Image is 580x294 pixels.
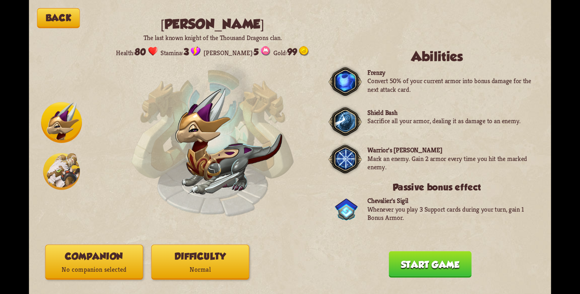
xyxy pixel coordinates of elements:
[335,49,539,64] h2: Abilities
[335,198,358,220] img: ChevalierSigil.png
[131,57,294,220] img: Enchantment_Altar.png
[37,8,80,28] button: Back
[367,205,539,222] p: Whenever you play 3 Support cards during your turn, gain 1 Bonus Armor.
[329,105,362,139] img: Dark_Frame.png
[45,244,143,280] button: CompanionNo companion selected
[41,102,82,143] img: Chevalier_Dragon_Icon.png
[116,46,157,57] div: Health:
[204,46,270,57] div: [PERSON_NAME]:
[273,46,309,57] div: Gold:
[135,46,146,57] span: 80
[114,34,310,42] p: The last known knight of the Thousand Dragons clan.
[335,182,539,192] h3: Passive bonus effect
[184,46,189,57] span: 3
[261,46,271,56] img: Mana_Points.png
[389,251,471,278] button: Start game
[367,68,539,77] p: Frenzy
[152,263,249,276] p: Normal
[176,89,282,196] img: Chevalier_Dragon.png
[367,117,520,125] p: Sacrifice all your armor, dealing it as damage to an enemy.
[191,46,201,56] img: Stamina_Icon.png
[254,46,259,57] span: 5
[367,146,539,155] p: Warrior's [PERSON_NAME]
[367,197,539,205] p: Chevalier's Sigil
[175,88,282,197] img: Chevalier_Dragon.png
[160,46,201,57] div: Stamina:
[114,16,310,31] h2: [PERSON_NAME]
[43,153,80,190] img: Barbarian_Dragon_Icon.png
[329,65,362,99] img: Dark_Frame.png
[151,244,249,280] button: DifficultyNormal
[46,263,143,276] p: No companion selected
[148,46,157,56] img: Heart.png
[299,46,309,56] img: Gold.png
[367,77,539,94] p: Convert 50% of your current armor into bonus damage for the next attack card.
[367,154,539,171] p: Mark an enemy. Gain 2 armor every time you hit the marked enemy.
[287,46,297,57] span: 99
[367,108,520,117] p: Shield Bash
[329,142,362,176] img: Dark_Frame.png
